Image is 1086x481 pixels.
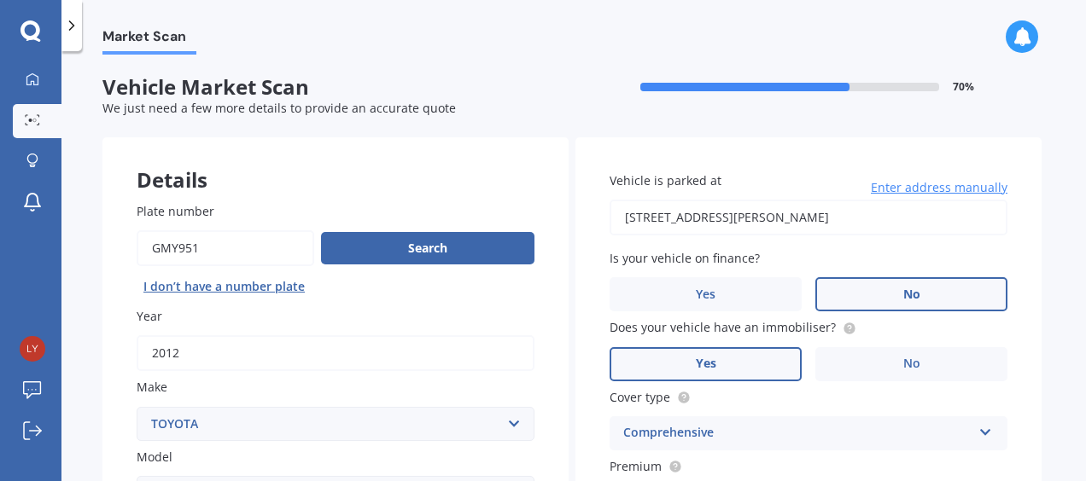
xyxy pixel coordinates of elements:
span: Premium [610,458,662,474]
span: Does your vehicle have an immobiliser? [610,320,836,336]
input: Enter plate number [137,230,314,266]
span: Model [137,449,172,465]
img: 907c6e7b3bb9bc53fba5b04a32c14af7 [20,336,45,362]
span: Is your vehicle on finance? [610,250,760,266]
button: I don’t have a number plate [137,273,312,300]
span: 70 % [953,81,974,93]
span: Plate number [137,203,214,219]
div: Comprehensive [623,423,972,443]
input: Enter address [610,200,1007,235]
span: Market Scan [102,28,196,51]
span: We just need a few more details to provide an accurate quote [102,100,456,116]
div: Details [102,137,569,188]
span: No [903,356,920,371]
span: No [903,287,920,302]
span: Make [137,380,167,396]
span: Yes [696,287,715,302]
span: Cover type [610,389,670,405]
span: Vehicle is parked at [610,172,721,188]
span: Yes [696,356,716,371]
span: Vehicle Market Scan [102,75,572,100]
button: Search [321,232,534,264]
input: YYYY [137,335,534,371]
span: Year [137,308,162,324]
span: Enter address manually [871,179,1007,196]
